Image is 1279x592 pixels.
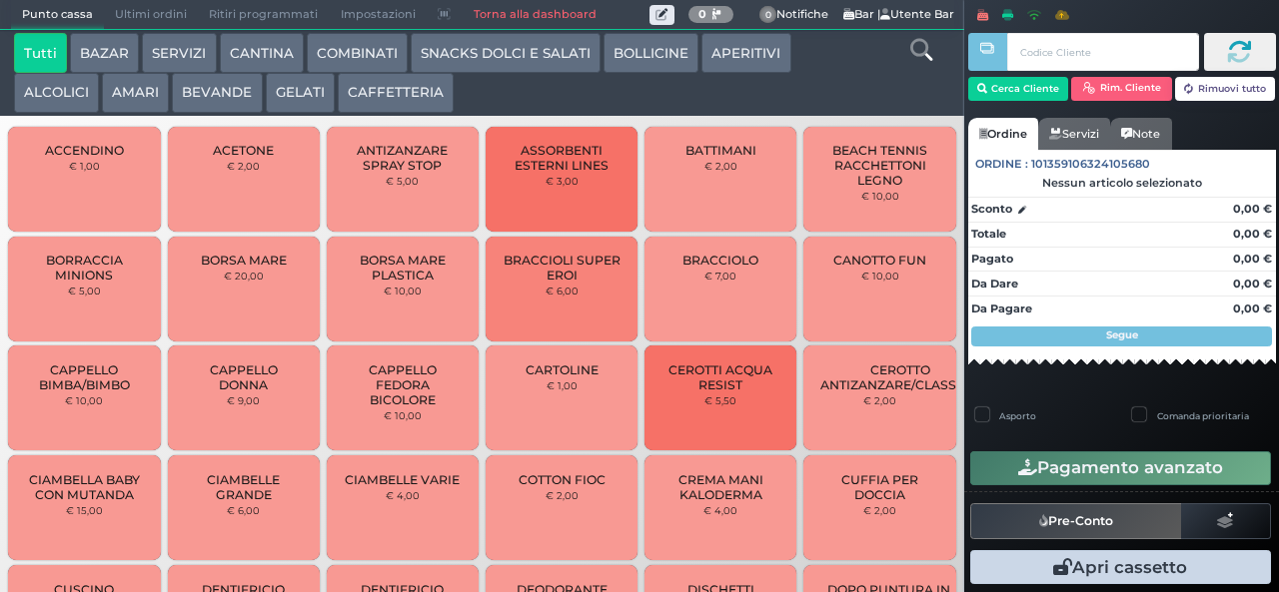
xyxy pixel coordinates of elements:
span: ASSORBENTI ESTERNI LINES [503,143,622,173]
button: ALCOLICI [14,73,99,113]
small: € 2,00 [227,160,260,172]
small: € 1,00 [547,379,578,391]
span: Ultimi ordini [104,1,198,29]
label: Asporto [999,409,1036,422]
span: Ordine : [975,156,1028,173]
span: ACCENDINO [45,143,124,158]
button: BOLLICINE [604,33,698,73]
button: BEVANDE [172,73,262,113]
span: COTTON FIOC [519,472,606,487]
span: CIAMBELLE VARIE [345,472,460,487]
strong: 0,00 € [1233,227,1272,241]
small: € 1,00 [69,160,100,172]
span: Impostazioni [330,1,427,29]
button: GELATI [266,73,335,113]
small: € 5,50 [704,394,736,406]
button: Rim. Cliente [1071,77,1172,101]
span: 101359106324105680 [1031,156,1150,173]
button: COMBINATI [307,33,408,73]
button: Apri cassetto [970,550,1271,584]
small: € 10,00 [384,285,422,296]
small: € 3,00 [546,175,579,187]
span: BRACCIOLI SUPER EROI [503,253,622,283]
button: Rimuovi tutto [1175,77,1276,101]
small: € 6,00 [546,285,579,296]
span: CAPPELLO FEDORA BICOLORE [344,362,463,407]
button: Cerca Cliente [968,77,1069,101]
small: € 20,00 [224,270,264,282]
span: CIAMBELLE GRANDE [184,472,303,502]
small: € 5,00 [386,175,419,187]
button: SNACKS DOLCI E SALATI [411,33,601,73]
button: AMARI [102,73,169,113]
strong: 0,00 € [1233,202,1272,216]
button: Tutti [14,33,67,73]
b: 0 [698,7,706,21]
button: CANTINA [220,33,304,73]
div: Nessun articolo selezionato [968,176,1276,190]
strong: 0,00 € [1233,252,1272,266]
span: Ritiri programmati [198,1,329,29]
small: € 10,00 [384,409,422,421]
small: € 4,00 [386,489,420,501]
button: BAZAR [70,33,139,73]
span: BATTIMANI [685,143,756,158]
a: Torna alla dashboard [462,1,607,29]
small: € 10,00 [65,394,103,406]
small: € 10,00 [861,270,899,282]
a: Note [1110,118,1171,150]
span: CAPPELLO DONNA [184,362,303,392]
strong: Sconto [971,201,1012,218]
a: Ordine [968,118,1038,150]
span: Punto cassa [11,1,104,29]
a: Servizi [1038,118,1110,150]
small: € 2,00 [863,394,896,406]
strong: Pagato [971,252,1013,266]
small: € 5,00 [68,285,101,296]
label: Comanda prioritaria [1157,409,1249,422]
button: SERVIZI [142,33,216,73]
button: Pre-Conto [970,503,1182,539]
span: CEROTTO ANTIZANZARE/CLASSICO [820,362,979,392]
small: € 10,00 [861,190,899,202]
strong: 0,00 € [1233,277,1272,291]
span: CANOTTO FUN [833,253,926,268]
span: ACETONE [213,143,274,158]
small: € 15,00 [66,504,103,516]
span: ANTIZANZARE SPRAY STOP [344,143,463,173]
strong: Segue [1106,328,1138,341]
strong: Da Pagare [971,301,1032,315]
small: € 7,00 [704,270,736,282]
input: Codice Cliente [1007,33,1198,71]
small: € 6,00 [227,504,260,516]
span: CUFFIA PER DOCCIA [820,472,939,502]
span: BORSA MARE [201,253,287,268]
small: € 2,00 [546,489,579,501]
span: BRACCIOLO [682,253,758,268]
button: CAFFETTERIA [338,73,454,113]
span: BORSA MARE PLASTICA [344,253,463,283]
small: € 9,00 [227,394,260,406]
strong: Totale [971,227,1006,241]
span: CREMA MANI KALODERMA [661,472,780,502]
span: CIAMBELLA BABY CON MUTANDA [25,472,144,502]
strong: 0,00 € [1233,301,1272,315]
span: BORRACCIA MINIONS [25,253,144,283]
span: CAPPELLO BIMBA/BIMBO [25,362,144,392]
span: 0 [759,6,777,24]
button: Pagamento avanzato [970,451,1271,485]
span: CARTOLINE [526,362,599,377]
small: € 2,00 [704,160,737,172]
small: € 2,00 [863,504,896,516]
strong: Da Dare [971,277,1018,291]
small: € 4,00 [703,504,737,516]
span: CEROTTI ACQUA RESIST [661,362,780,392]
span: BEACH TENNIS RACCHETTONI LEGNO [820,143,939,188]
button: APERITIVI [701,33,790,73]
